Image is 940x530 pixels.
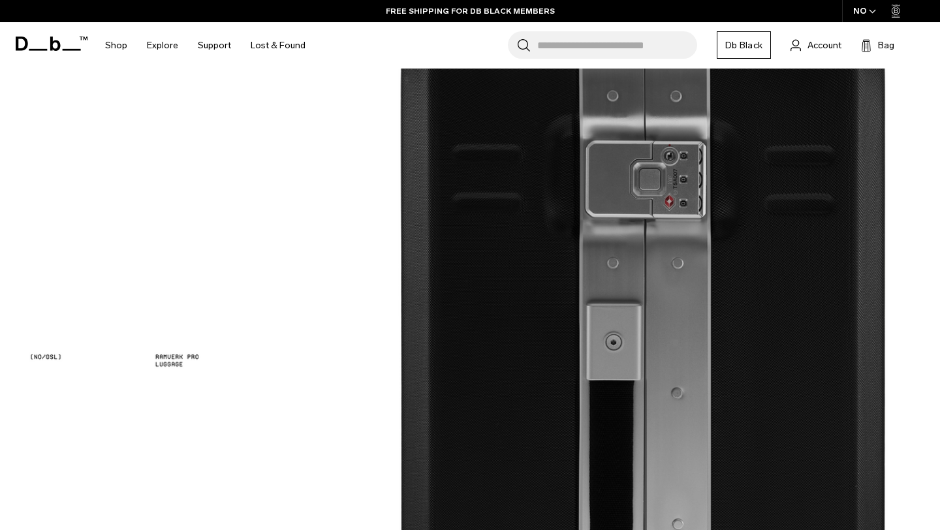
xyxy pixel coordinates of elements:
[147,22,178,69] a: Explore
[386,5,555,17] a: FREE SHIPPING FOR DB BLACK MEMBERS
[251,22,305,69] a: Lost & Found
[95,22,315,69] nav: Main Navigation
[791,37,841,53] a: Account
[807,39,841,52] span: Account
[878,39,894,52] span: Bag
[717,31,771,59] a: Db Black
[861,37,894,53] button: Bag
[105,22,127,69] a: Shop
[198,22,231,69] a: Support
